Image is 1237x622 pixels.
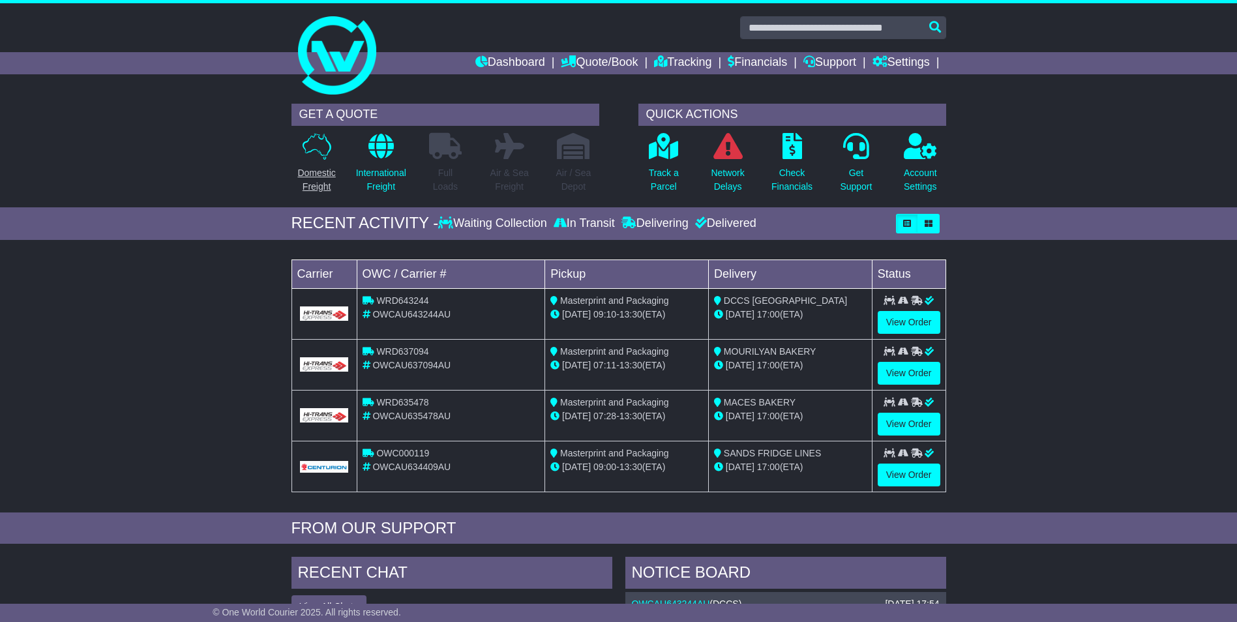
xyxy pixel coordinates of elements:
span: 17:00 [757,309,780,319]
p: Check Financials [771,166,812,194]
span: 13:30 [619,309,642,319]
p: Account Settings [904,166,937,194]
button: View All Chats [291,595,366,618]
img: GetCarrierServiceLogo [300,357,349,372]
a: View Order [878,413,940,436]
span: OWCAU635478AU [372,411,451,421]
span: 17:00 [757,360,780,370]
a: View Order [878,464,940,486]
div: NOTICE BOARD [625,557,946,592]
div: [DATE] 17:54 [885,599,939,610]
span: MACES BAKERY [724,397,796,407]
span: [DATE] [726,411,754,421]
div: Delivering [618,216,692,231]
a: AccountSettings [903,132,938,201]
div: (ETA) [714,409,867,423]
span: 17:00 [757,411,780,421]
div: ( ) [632,599,940,610]
span: Masterprint and Packaging [560,295,669,306]
img: GetCarrierServiceLogo [300,461,349,473]
div: Waiting Collection [438,216,550,231]
span: 09:10 [593,309,616,319]
a: Financials [728,52,787,74]
p: Full Loads [429,166,462,194]
p: Domestic Freight [297,166,335,194]
span: MOURILYAN BAKERY [724,346,816,357]
p: Track a Parcel [649,166,679,194]
span: 13:30 [619,360,642,370]
span: 07:11 [593,360,616,370]
a: Support [803,52,856,74]
td: Pickup [545,259,709,288]
div: QUICK ACTIONS [638,104,946,126]
span: 07:28 [593,411,616,421]
p: International Freight [356,166,406,194]
p: Get Support [840,166,872,194]
td: Delivery [708,259,872,288]
p: Air & Sea Freight [490,166,529,194]
span: OWC000119 [376,448,429,458]
span: 09:00 [593,462,616,472]
div: Delivered [692,216,756,231]
div: RECENT ACTIVITY - [291,214,439,233]
span: WRD643244 [376,295,428,306]
a: Quote/Book [561,52,638,74]
p: Air / Sea Depot [556,166,591,194]
span: Masterprint and Packaging [560,397,669,407]
a: OWCAU643244AU [632,599,710,609]
div: - (ETA) [550,409,703,423]
a: NetworkDelays [710,132,745,201]
span: OWCAU637094AU [372,360,451,370]
div: FROM OUR SUPPORT [291,519,946,538]
span: [DATE] [562,360,591,370]
div: RECENT CHAT [291,557,612,592]
div: - (ETA) [550,308,703,321]
span: [DATE] [562,411,591,421]
span: [DATE] [562,462,591,472]
a: Settings [872,52,930,74]
div: (ETA) [714,359,867,372]
a: View Order [878,311,940,334]
a: InternationalFreight [355,132,407,201]
img: GetCarrierServiceLogo [300,306,349,321]
a: Track aParcel [648,132,679,201]
a: GetSupport [839,132,872,201]
span: [DATE] [726,309,754,319]
span: DCCS [713,599,739,609]
td: OWC / Carrier # [357,259,545,288]
span: [DATE] [726,360,754,370]
span: WRD637094 [376,346,428,357]
img: GetCarrierServiceLogo [300,408,349,422]
span: 13:30 [619,411,642,421]
span: OWCAU643244AU [372,309,451,319]
div: (ETA) [714,308,867,321]
span: SANDS FRIDGE LINES [724,448,821,458]
td: Status [872,259,946,288]
a: Tracking [654,52,711,74]
span: DCCS [GEOGRAPHIC_DATA] [724,295,847,306]
td: Carrier [291,259,357,288]
span: WRD635478 [376,397,428,407]
div: - (ETA) [550,460,703,474]
a: View Order [878,362,940,385]
a: CheckFinancials [771,132,813,201]
span: Masterprint and Packaging [560,448,669,458]
span: [DATE] [562,309,591,319]
div: In Transit [550,216,618,231]
span: Masterprint and Packaging [560,346,669,357]
a: DomesticFreight [297,132,336,201]
span: OWCAU634409AU [372,462,451,472]
div: (ETA) [714,460,867,474]
span: © One World Courier 2025. All rights reserved. [213,607,401,617]
div: - (ETA) [550,359,703,372]
a: Dashboard [475,52,545,74]
span: 13:30 [619,462,642,472]
span: [DATE] [726,462,754,472]
div: GET A QUOTE [291,104,599,126]
p: Network Delays [711,166,744,194]
span: 17:00 [757,462,780,472]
